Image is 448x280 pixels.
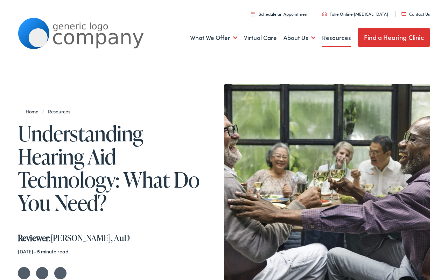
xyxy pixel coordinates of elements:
a: Schedule an Appointment [251,11,309,17]
time: [DATE] [18,248,33,255]
a: Contact Us [401,11,430,17]
img: utility icon [322,12,327,16]
a: Resources [322,25,351,51]
div: [PERSON_NAME], AuD [18,223,208,243]
a: Share on Twitter [18,267,30,279]
strong: Reviewer: [18,232,50,244]
a: Share on LinkedIn [54,267,66,279]
a: Resources [44,108,74,115]
img: utility icon [401,12,406,16]
a: Home [26,108,42,115]
span: / [26,108,74,115]
a: Take Online [MEDICAL_DATA] [322,11,388,17]
h1: Understanding Hearing Aid Technology: What Do You Need? [18,122,208,214]
a: Share on Facebook [36,267,48,279]
a: Find a Hearing Clinic [358,28,430,47]
a: About Us [283,25,315,51]
div: – 5 minute read [18,248,208,254]
a: What We Offer [190,25,237,51]
img: utility icon [251,12,255,16]
a: Virtual Care [244,25,277,51]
